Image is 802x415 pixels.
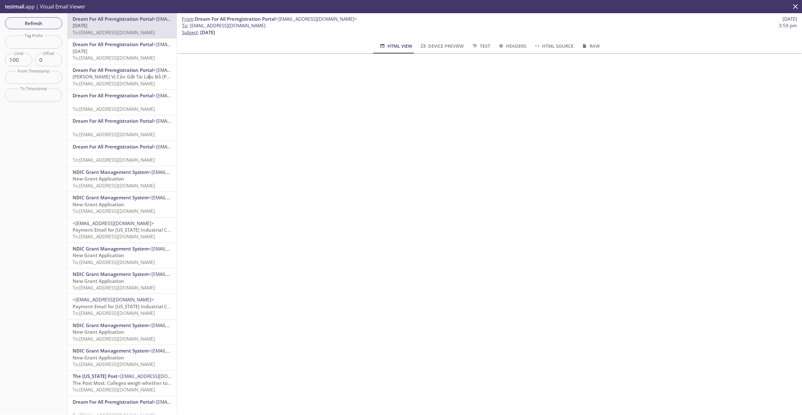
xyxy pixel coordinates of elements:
[73,329,124,335] span: New Grant Application
[379,42,412,50] span: HTML View
[73,348,149,354] span: NDIC Grant Management System
[471,42,490,50] span: Text
[153,399,235,405] span: <[EMAIL_ADDRESS][DOMAIN_NAME]>
[73,48,87,54] span: [DATE]
[182,22,797,36] p: :
[73,169,149,175] span: NDIC Grant Management System
[182,16,357,22] span: :
[153,118,235,124] span: <[EMAIL_ADDRESS][DOMAIN_NAME]>
[149,245,230,252] span: <[EMAIL_ADDRESS][DOMAIN_NAME]>
[68,90,177,115] div: Dream For All Preregistration Portal<[EMAIL_ADDRESS][DOMAIN_NAME]>To:[EMAIL_ADDRESS][DOMAIN_NAME]
[182,16,194,22] span: From
[73,354,124,361] span: New Grant Application
[153,143,235,150] span: <[EMAIL_ADDRESS][DOMAIN_NAME]>
[149,194,230,201] span: <[EMAIL_ADDRESS][DOMAIN_NAME]>
[149,169,230,175] span: <[EMAIL_ADDRESS][DOMAIN_NAME]>
[149,348,230,354] span: <[EMAIL_ADDRESS][DOMAIN_NAME]>
[118,373,199,379] span: <[EMAIL_ADDRESS][DOMAIN_NAME]>
[73,386,155,393] span: To: [EMAIL_ADDRESS][DOMAIN_NAME]
[68,268,177,294] div: NDIC Grant Management System<[EMAIL_ADDRESS][DOMAIN_NAME]>New Grant ApplicationTo:[EMAIL_ADDRESS]...
[73,182,155,189] span: To: [EMAIL_ADDRESS][DOMAIN_NAME]
[182,22,266,29] span: : [EMAIL_ADDRESS][DOMAIN_NAME]
[73,157,155,163] span: To: [EMAIL_ADDRESS][DOMAIN_NAME]
[73,259,155,265] span: To: [EMAIL_ADDRESS][DOMAIN_NAME]
[153,67,235,73] span: <[EMAIL_ADDRESS][DOMAIN_NAME]>
[68,243,177,268] div: NDIC Grant Management System<[EMAIL_ADDRESS][DOMAIN_NAME]>New Grant ApplicationTo:[EMAIL_ADDRESS]...
[73,336,155,342] span: To: [EMAIL_ADDRESS][DOMAIN_NAME]
[276,16,357,22] span: <[EMAIL_ADDRESS][DOMAIN_NAME]>
[68,218,177,243] div: <[EMAIL_ADDRESS][DOMAIN_NAME]>Payment Email for [US_STATE] Industrial CommissionTo:[EMAIL_ADDRESS...
[73,22,87,29] span: [DATE]
[73,201,124,207] span: New Grant Application
[73,220,154,226] span: <[EMAIL_ADDRESS][DOMAIN_NAME]>
[73,29,155,35] span: To: [EMAIL_ADDRESS][DOMAIN_NAME]
[5,17,62,29] button: Refresh
[73,194,149,201] span: NDIC Grant Management System
[779,22,797,29] span: 3:59 pm
[73,399,153,405] span: Dream For All Preregistration Portal
[73,227,192,233] span: Payment Email for [US_STATE] Industrial Commission
[182,29,198,35] span: Subject
[73,233,155,240] span: To: [EMAIL_ADDRESS][DOMAIN_NAME]
[73,175,124,182] span: New Grant Application
[73,67,153,73] span: Dream For All Preregistration Portal
[73,296,154,303] span: <[EMAIL_ADDRESS][DOMAIN_NAME]>
[68,166,177,191] div: NDIC Grant Management System<[EMAIL_ADDRESS][DOMAIN_NAME]>New Grant ApplicationTo:[EMAIL_ADDRESS]...
[73,310,155,316] span: To: [EMAIL_ADDRESS][DOMAIN_NAME]
[73,284,155,291] span: To: [EMAIL_ADDRESS][DOMAIN_NAME]
[200,29,215,35] span: [DATE]
[73,92,153,99] span: Dream For All Preregistration Portal
[783,16,797,22] span: [DATE]
[73,73,284,80] span: [PERSON_NAME] Vị Cần Gửi Tài Liệu Bổ [PERSON_NAME] [PERSON_NAME] Ký [PERSON_NAME]
[73,41,153,47] span: Dream For All Preregistration Portal
[149,322,230,328] span: <[EMAIL_ADDRESS][DOMAIN_NAME]>
[73,80,155,87] span: To: [EMAIL_ADDRESS][DOMAIN_NAME]
[68,320,177,345] div: NDIC Grant Management System<[EMAIL_ADDRESS][DOMAIN_NAME]>New Grant ApplicationTo:[EMAIL_ADDRESS]...
[68,294,177,319] div: <[EMAIL_ADDRESS][DOMAIN_NAME]>Payment Email for [US_STATE] Industrial CommissionTo:[EMAIL_ADDRESS...
[73,106,155,112] span: To: [EMAIL_ADDRESS][DOMAIN_NAME]
[153,92,235,99] span: <[EMAIL_ADDRESS][DOMAIN_NAME]>
[195,16,276,22] span: Dream For All Preregistration Portal
[73,373,118,379] span: The [US_STATE] Post
[149,271,230,277] span: <[EMAIL_ADDRESS][DOMAIN_NAME]>
[581,42,600,50] span: Raw
[68,39,177,64] div: Dream For All Preregistration Portal<[EMAIL_ADDRESS][DOMAIN_NAME]>[DATE]To:[EMAIL_ADDRESS][DOMAIN...
[73,271,149,277] span: NDIC Grant Management System
[5,3,24,10] span: testmail
[420,42,464,50] span: Device Preview
[10,19,57,27] span: Refresh
[68,115,177,140] div: Dream For All Preregistration Portal<[EMAIL_ADDRESS][DOMAIN_NAME]>To:[EMAIL_ADDRESS][DOMAIN_NAME]
[68,13,177,38] div: Dream For All Preregistration Portal<[EMAIL_ADDRESS][DOMAIN_NAME]>[DATE]To:[EMAIL_ADDRESS][DOMAIN...
[73,278,124,284] span: New Grant Application
[68,64,177,89] div: Dream For All Preregistration Portal<[EMAIL_ADDRESS][DOMAIN_NAME]>[PERSON_NAME] Vị Cần Gửi Tài Li...
[73,208,155,214] span: To: [EMAIL_ADDRESS][DOMAIN_NAME]
[73,322,149,328] span: NDIC Grant Management System
[73,118,153,124] span: Dream For All Preregistration Portal
[68,141,177,166] div: Dream For All Preregistration Portal<[EMAIL_ADDRESS][DOMAIN_NAME]>To:[EMAIL_ADDRESS][DOMAIN_NAME]
[73,380,296,386] span: The Post Most: Colleges weigh whether to sign onto [PERSON_NAME] plan or forgo federal benefits
[73,245,149,252] span: NDIC Grant Management System
[73,303,192,310] span: Payment Email for [US_STATE] Industrial Commission
[182,22,187,29] span: To
[73,143,153,150] span: Dream For All Preregistration Portal
[153,16,235,22] span: <[EMAIL_ADDRESS][DOMAIN_NAME]>
[68,370,177,396] div: The [US_STATE] Post<[EMAIL_ADDRESS][DOMAIN_NAME]>The Post Most: Colleges weigh whether to sign on...
[68,192,177,217] div: NDIC Grant Management System<[EMAIL_ADDRESS][DOMAIN_NAME]>New Grant ApplicationTo:[EMAIL_ADDRESS]...
[153,41,235,47] span: <[EMAIL_ADDRESS][DOMAIN_NAME]>
[73,361,155,367] span: To: [EMAIL_ADDRESS][DOMAIN_NAME]
[498,42,526,50] span: Headers
[534,42,574,50] span: HTML Source
[73,131,155,137] span: To: [EMAIL_ADDRESS][DOMAIN_NAME]
[68,345,177,370] div: NDIC Grant Management System<[EMAIL_ADDRESS][DOMAIN_NAME]>New Grant ApplicationTo:[EMAIL_ADDRESS]...
[73,252,124,258] span: New Grant Application
[73,55,155,61] span: To: [EMAIL_ADDRESS][DOMAIN_NAME]
[73,16,153,22] span: Dream For All Preregistration Portal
